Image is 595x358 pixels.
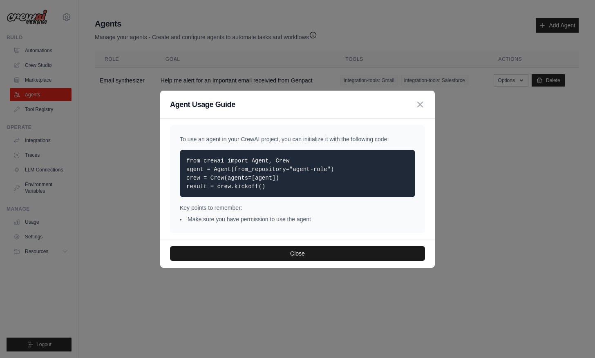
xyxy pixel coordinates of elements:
[170,99,235,110] h3: Agent Usage Guide
[186,158,334,190] code: from crewai import Agent, Crew agent = Agent(from_repository="agent-role") crew = Crew(agents=[ag...
[180,215,415,223] li: Make sure you have permission to use the agent
[180,135,415,143] p: To use an agent in your CrewAI project, you can initialize it with the following code:
[180,204,415,212] p: Key points to remember:
[170,246,425,261] button: Close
